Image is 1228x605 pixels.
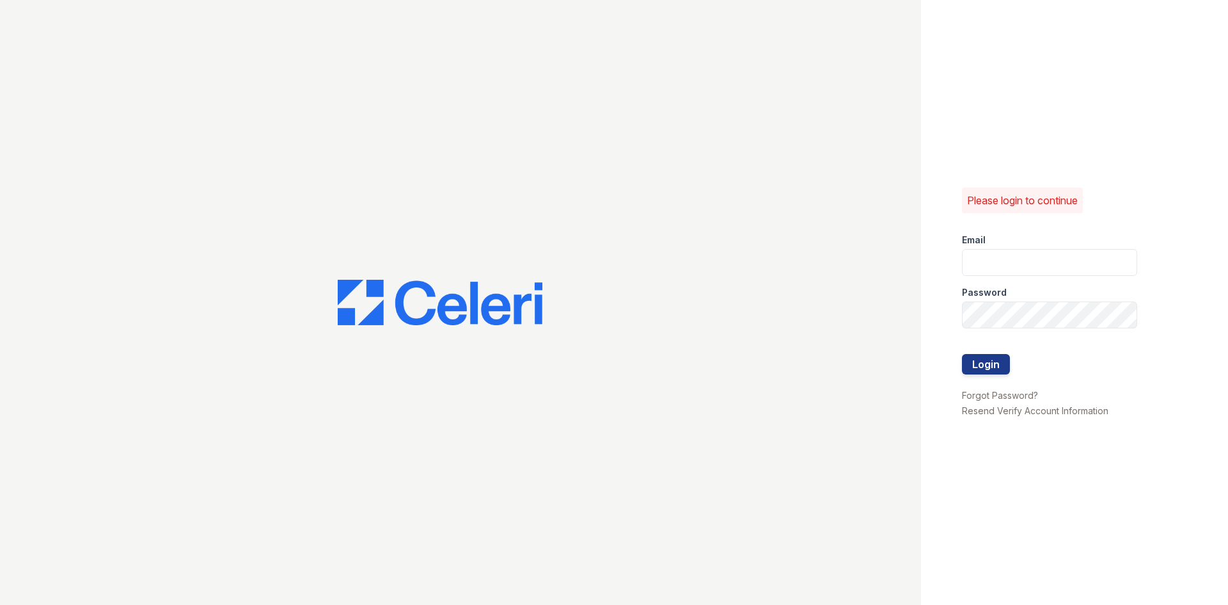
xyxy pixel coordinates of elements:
label: Email [962,234,986,246]
p: Please login to continue [967,193,1078,208]
button: Login [962,354,1010,375]
img: CE_Logo_Blue-a8612792a0a2168367f1c8372b55b34899dd931a85d93a1a3d3e32e68fde9ad4.png [338,280,542,326]
a: Forgot Password? [962,390,1038,401]
a: Resend Verify Account Information [962,405,1108,416]
label: Password [962,286,1007,299]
